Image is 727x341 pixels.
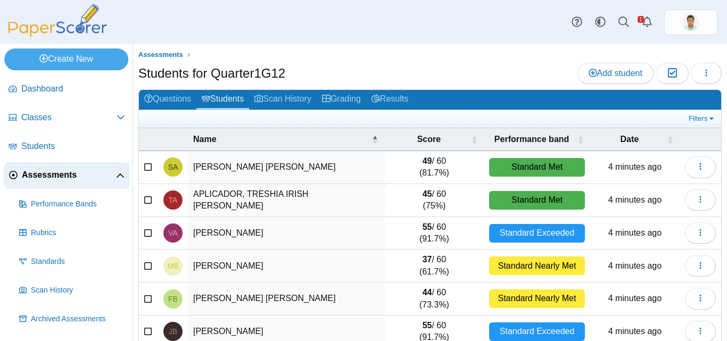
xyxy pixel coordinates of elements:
td: / 60 (91.7%) [385,217,484,250]
td: / 60 (81.7%) [385,151,484,184]
b: 55 [423,321,432,330]
a: Archived Assessments [15,306,129,332]
a: Assessments [4,163,129,188]
span: VINCENT B. ARCAMO [168,229,178,237]
a: Students [4,134,129,160]
b: 55 [423,222,432,231]
b: 49 [423,156,432,165]
time: Aug 26, 2025 at 10:25 AM [608,261,662,270]
span: Date [621,135,639,144]
a: Questions [139,90,196,110]
td: APLICADOR, TRESHIA IRISH [PERSON_NAME] [188,184,385,217]
time: Aug 26, 2025 at 10:24 AM [608,327,662,336]
span: adonis maynard pilongo [682,14,699,31]
a: Dashboard [4,77,129,102]
a: Grading [317,90,366,110]
span: Add student [589,69,642,78]
span: Classes [21,112,117,123]
a: Results [366,90,414,110]
div: Standard Nearly Met [489,256,585,275]
span: Archived Assessments [31,314,125,325]
span: Scan History [31,285,125,296]
span: Score [417,135,441,144]
a: Standards [15,249,129,275]
a: Rubrics [15,220,129,246]
span: SHINA MAE M. AGAN [168,163,178,171]
b: 37 [423,255,432,264]
a: PaperScorer [4,29,111,38]
time: Aug 26, 2025 at 10:25 AM [608,162,662,171]
td: [PERSON_NAME] [188,249,385,282]
div: Standard Met [489,191,585,210]
span: Assessments [22,169,116,181]
a: Performance Bands [15,192,129,217]
a: Students [196,90,249,110]
img: ps.qM1w65xjLpOGVUdR [682,14,699,31]
td: / 60 (75%) [385,184,484,217]
span: Name : Activate to invert sorting [372,128,378,151]
a: Assessments [136,48,186,62]
a: Scan History [249,90,317,110]
td: / 60 (73.3%) [385,282,484,315]
time: Aug 26, 2025 at 10:25 AM [608,195,662,204]
span: FEBIE JANE G. BEZAR [168,295,178,303]
td: / 60 (61.7%) [385,249,484,282]
b: 45 [423,189,432,198]
span: Standards [31,256,125,267]
h1: Students for Quarter1G12 [138,64,285,82]
a: Scan History [15,278,129,303]
span: Performance Bands [31,199,125,210]
div: Standard Exceeded [489,322,585,341]
time: Aug 26, 2025 at 10:24 AM [608,294,662,303]
a: Filters [686,113,718,124]
img: PaperScorer [4,4,111,37]
div: Standard Exceeded [489,224,585,243]
span: Performance band : Activate to sort [577,128,584,151]
span: Assessments [138,51,183,59]
span: JEAN D. BUALAN [169,328,177,335]
div: Standard Nearly Met [489,289,585,308]
div: Standard Met [489,158,585,177]
a: Classes [4,105,129,131]
span: Date : Activate to sort [667,128,673,151]
a: Create New [4,48,128,70]
a: Alerts [635,11,659,34]
a: Add student [577,63,654,84]
td: [PERSON_NAME] [188,217,385,250]
span: Name [193,135,217,144]
span: Performance band [494,135,569,144]
span: Students [21,140,125,152]
td: [PERSON_NAME] [PERSON_NAME] [188,151,385,184]
time: Aug 26, 2025 at 10:25 AM [608,228,662,237]
span: Dashboard [21,83,125,95]
span: MARIANNE F. BADAJOS [168,262,179,270]
span: Score : Activate to sort [471,128,477,151]
b: 44 [423,288,432,297]
td: [PERSON_NAME] [PERSON_NAME] [188,282,385,315]
span: Rubrics [31,228,125,238]
a: ps.qM1w65xjLpOGVUdR [664,10,717,35]
span: TRESHIA IRISH MAE C. APLICADOR [169,196,178,204]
